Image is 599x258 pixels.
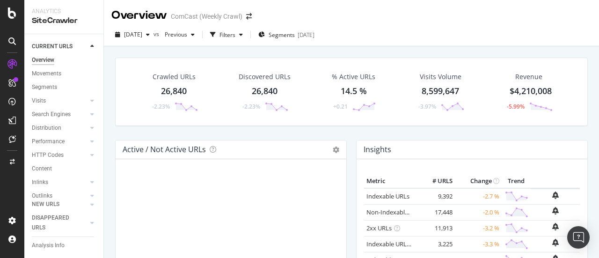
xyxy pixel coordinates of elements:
div: Visits [32,96,46,106]
th: # URLS [417,174,455,188]
a: HTTP Codes [32,150,88,160]
a: CURRENT URLS [32,42,88,52]
div: HTTP Codes [32,150,64,160]
span: Segments [269,31,295,39]
div: Inlinks [32,177,48,187]
th: Metric [364,174,417,188]
button: Filters [206,27,247,42]
a: Performance [32,137,88,147]
div: bell-plus [552,192,559,199]
div: Search Engines [32,110,71,119]
div: Analysis Info [32,241,65,251]
div: Overview [111,7,167,23]
span: 2025 Oct. 11th [124,30,142,38]
div: -2.23% [152,103,170,111]
div: NEW URLS [32,199,59,209]
div: Visits Volume [420,72,461,81]
th: Trend [502,174,531,188]
td: 9,392 [417,188,455,205]
a: Visits [32,96,88,106]
div: 26,840 [252,85,278,97]
td: -2.0 % [455,204,502,220]
td: 17,448 [417,204,455,220]
a: Indexable URLs with Bad H1 [366,240,445,248]
a: Outlinks [32,191,88,201]
div: Discovered URLs [239,72,291,81]
div: Movements [32,69,61,79]
div: CURRENT URLS [32,42,73,52]
td: 11,913 [417,220,455,236]
div: [DATE] [298,31,314,39]
th: Change [455,174,502,188]
td: -3.3 % [455,236,502,252]
div: Outlinks [32,191,52,201]
td: 3,225 [417,236,455,252]
div: Distribution [32,123,61,133]
div: 14.5 % [341,85,367,97]
a: Non-Indexable URLs [366,208,424,216]
div: Segments [32,82,57,92]
button: [DATE] [111,27,153,42]
a: Content [32,164,97,174]
a: Analysis Info [32,241,97,251]
span: Revenue [515,72,542,81]
button: Segments[DATE] [255,27,318,42]
div: -5.99% [507,103,525,111]
div: Open Intercom Messenger [567,226,590,249]
a: 2xx URLs [366,224,392,232]
div: SiteCrawler [32,15,96,26]
div: 26,840 [161,85,187,97]
div: Filters [219,31,235,39]
a: Indexable URLs [366,192,409,200]
div: DISAPPEARED URLS [32,213,79,233]
a: Segments [32,82,97,92]
a: Inlinks [32,177,88,187]
a: Movements [32,69,97,79]
div: Performance [32,137,65,147]
a: DISAPPEARED URLS [32,213,88,233]
div: ComCast (Weekly Crawl) [171,12,242,21]
h4: Insights [364,143,391,156]
span: vs [153,30,161,38]
td: -2.7 % [455,188,502,205]
i: Options [333,147,339,153]
div: Analytics [32,7,96,15]
div: 8,599,647 [422,85,459,97]
div: Crawled URLs [153,72,196,81]
div: Overview [32,55,54,65]
div: bell-plus [552,239,559,246]
div: -3.97% [418,103,436,111]
a: NEW URLS [32,199,88,209]
span: $4,210,008 [510,85,552,96]
td: -3.2 % [455,220,502,236]
div: +0.21 [333,103,348,111]
div: % Active URLs [332,72,375,81]
h4: Active / Not Active URLs [123,143,206,156]
a: Overview [32,55,97,65]
a: Search Engines [32,110,88,119]
div: bell-plus [552,207,559,214]
div: arrow-right-arrow-left [246,13,252,20]
span: Previous [161,30,187,38]
button: Previous [161,27,198,42]
div: bell-plus [552,223,559,230]
a: Distribution [32,123,88,133]
div: Content [32,164,52,174]
div: -2.23% [242,103,260,111]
